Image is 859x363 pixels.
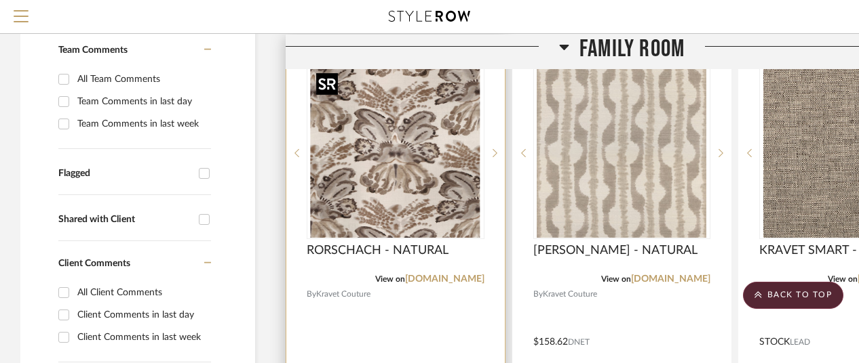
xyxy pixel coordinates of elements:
span: By [307,288,316,301]
span: Client Comments [58,259,130,268]
span: Family Room [579,34,685,63]
span: [PERSON_NAME] - NATURAL [533,243,698,258]
span: View on [601,275,631,283]
div: Team Comments in last day [77,91,208,112]
div: All Client Comments [77,282,208,303]
span: View on [375,275,405,283]
span: Team Comments [58,45,128,55]
scroll-to-top-button: BACK TO TOP [743,282,843,309]
div: All Team Comments [77,68,208,90]
span: RORSCHACH - NATURAL [307,243,448,258]
a: [DOMAIN_NAME] [405,274,484,284]
div: Team Comments in last week [77,113,208,135]
div: Flagged [58,168,192,179]
span: Kravet Couture [316,288,370,301]
a: [DOMAIN_NAME] [631,274,710,284]
span: Kravet Couture [543,288,597,301]
div: Shared with Client [58,214,192,226]
div: 0 [307,68,484,238]
span: By [533,288,543,301]
div: Client Comments in last week [77,326,208,348]
img: RHEA - NATURAL [537,68,706,238]
img: RORSCHACH - NATURAL [311,68,480,238]
span: View on [828,275,858,283]
div: Client Comments in last day [77,304,208,326]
